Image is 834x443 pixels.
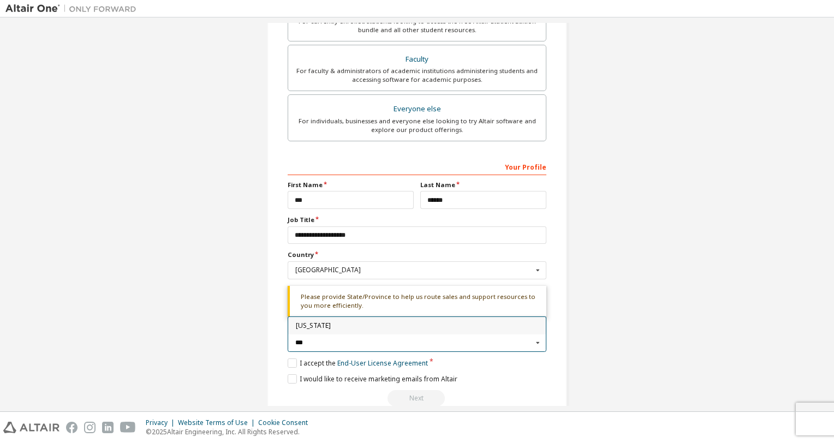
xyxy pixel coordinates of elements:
[258,418,314,427] div: Cookie Consent
[337,358,428,368] a: End-User License Agreement
[288,286,546,317] div: Please provide State/Province to help us route sales and support resources to you more efficiently.
[288,374,457,384] label: I would like to receive marketing emails from Altair
[420,181,546,189] label: Last Name
[296,322,539,329] span: [US_STATE]
[295,101,539,117] div: Everyone else
[5,3,142,14] img: Altair One
[3,422,59,433] img: altair_logo.svg
[120,422,136,433] img: youtube.svg
[295,117,539,134] div: For individuals, businesses and everyone else looking to try Altair software and explore our prod...
[288,158,546,175] div: Your Profile
[295,17,539,34] div: For currently enrolled students looking to access the free Altair Student Edition bundle and all ...
[295,267,533,273] div: [GEOGRAPHIC_DATA]
[288,390,546,406] div: Read and acccept EULA to continue
[288,181,414,189] label: First Name
[102,422,114,433] img: linkedin.svg
[295,52,539,67] div: Faculty
[66,422,78,433] img: facebook.svg
[84,422,96,433] img: instagram.svg
[288,215,546,224] label: Job Title
[146,427,314,436] p: © 2025 Altair Engineering, Inc. All Rights Reserved.
[295,67,539,84] div: For faculty & administrators of academic institutions administering students and accessing softwa...
[178,418,258,427] div: Website Terms of Use
[146,418,178,427] div: Privacy
[288,250,546,259] label: Country
[288,358,428,368] label: I accept the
